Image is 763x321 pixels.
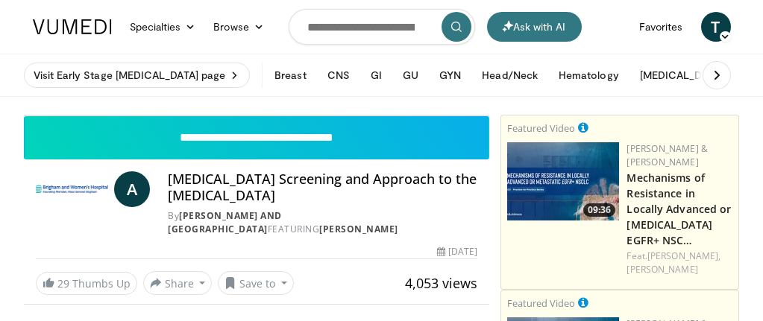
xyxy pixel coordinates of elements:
[318,60,359,90] button: CNS
[121,12,205,42] a: Specialties
[405,274,477,292] span: 4,053 views
[204,12,273,42] a: Browse
[24,63,251,88] a: Visit Early Stage [MEDICAL_DATA] page
[33,19,112,34] img: VuMedi Logo
[647,250,720,262] a: [PERSON_NAME],
[627,142,708,168] a: [PERSON_NAME] & [PERSON_NAME]
[631,60,732,90] button: [MEDICAL_DATA]
[289,9,475,45] input: Search topics, interventions
[57,276,69,290] span: 29
[36,272,137,295] a: 29 Thumbs Up
[168,209,282,235] a: [PERSON_NAME] and [GEOGRAPHIC_DATA]
[143,271,213,295] button: Share
[430,60,470,90] button: GYN
[627,171,731,247] a: Mechanisms of Resistance in Locally Advanced or [MEDICAL_DATA] EGFR+ NSC…
[627,250,732,276] div: Feat.
[487,12,582,42] button: Ask with AI
[630,12,692,42] a: Favorites
[550,60,628,90] button: Hematology
[627,263,697,276] a: [PERSON_NAME]
[507,121,575,135] small: Featured Video
[394,60,427,90] button: GU
[583,203,615,217] span: 09:36
[507,142,619,220] img: 84252362-9178-4a34-866d-0e9c845de9ea.jpeg.150x105_q85_crop-smart_upscale.jpg
[36,171,109,207] img: Brigham and Women's Hospital
[319,223,398,235] a: [PERSON_NAME]
[168,171,477,203] h4: [MEDICAL_DATA] Screening and Approach to the [MEDICAL_DATA]
[473,60,547,90] button: Head/Neck
[266,60,315,90] button: Breast
[168,209,477,236] div: By FEATURING
[114,171,150,207] a: A
[701,12,731,42] a: T
[507,296,575,310] small: Featured Video
[362,60,391,90] button: GI
[437,245,477,258] div: [DATE]
[218,271,294,295] button: Save to
[507,142,619,220] a: 09:36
